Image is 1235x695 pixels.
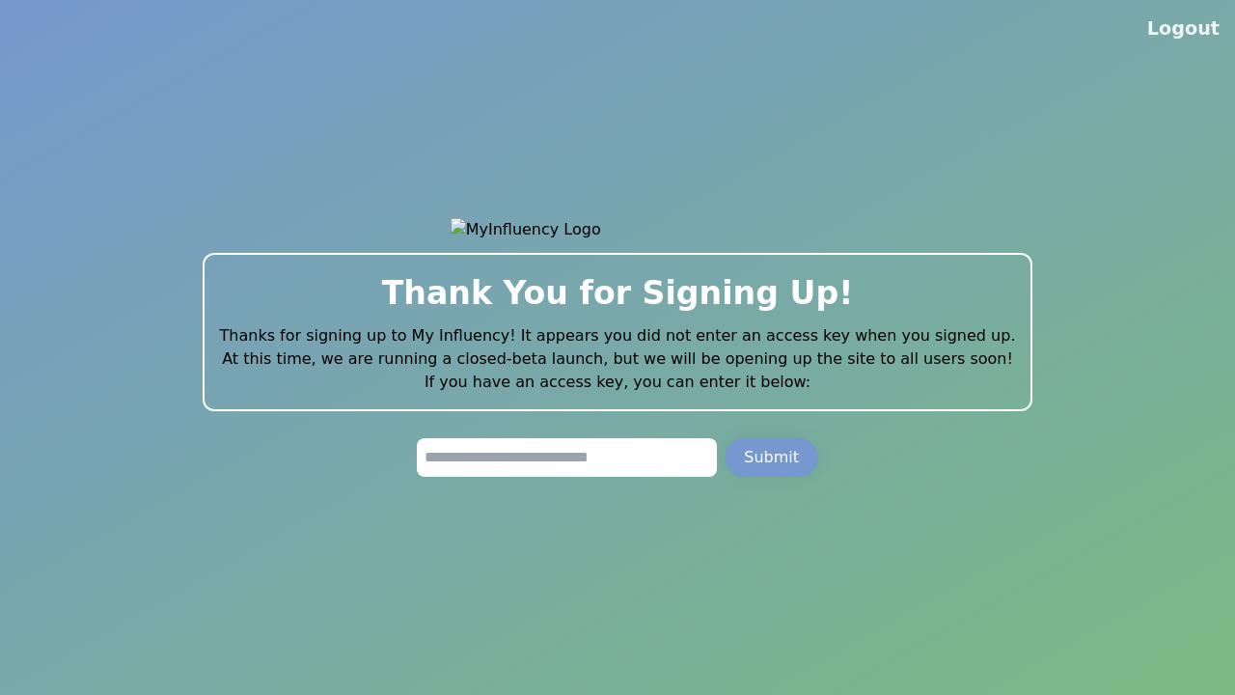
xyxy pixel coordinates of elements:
p: If you have an access key, you can enter it below: [220,371,1016,394]
img: MyInfluency Logo [451,218,785,241]
div: Submit [744,446,799,469]
button: Submit [725,438,818,477]
p: At this time, we are running a closed-beta launch, but we will be opening up the site to all user... [220,347,1016,371]
button: Logout [1147,15,1220,42]
h2: Thank You for Signing Up! [220,270,1016,317]
p: Thanks for signing up to My Influency! It appears you did not enter an access key when you signed... [220,324,1016,347]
